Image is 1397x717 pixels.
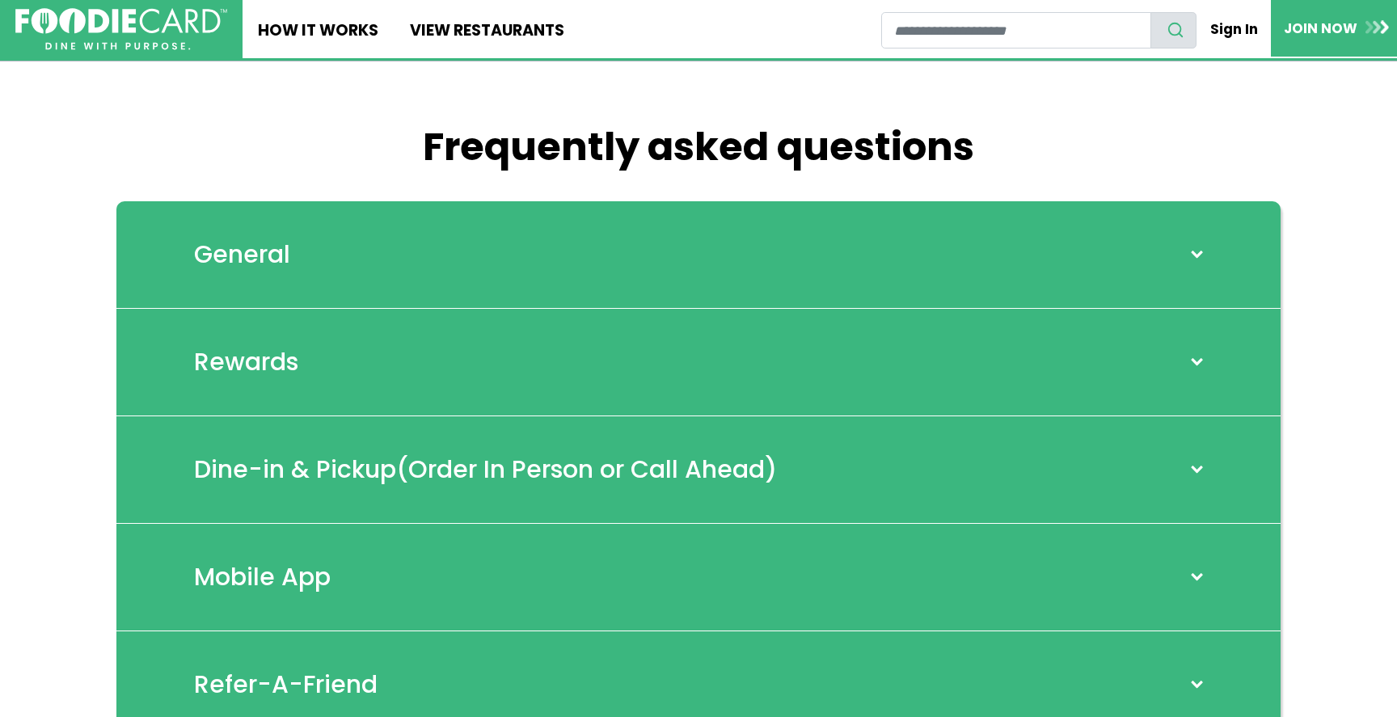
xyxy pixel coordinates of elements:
span: (Order In Person or Call Ahead) [396,452,777,487]
input: restaurant search [881,12,1150,49]
h2: Mobile App [194,563,331,592]
h2: General [194,240,290,269]
a: Sign In [1197,11,1271,47]
button: search [1150,12,1197,49]
h1: Frequently asked questions [116,124,1281,171]
h2: Rewards [194,348,298,377]
h2: Refer-A-Friend [194,670,378,699]
h2: Dine-in & Pickup [194,455,777,484]
img: FoodieCard; Eat, Drink, Save, Donate [15,8,227,51]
